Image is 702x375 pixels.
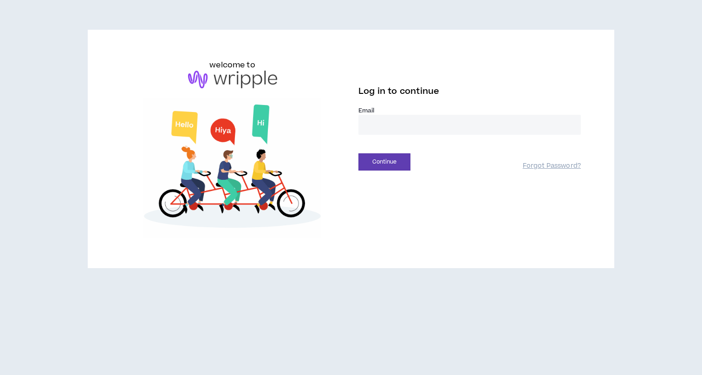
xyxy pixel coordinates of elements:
[358,86,439,97] span: Log in to continue
[358,106,581,115] label: Email
[188,71,277,88] img: logo-brand.png
[209,59,255,71] h6: welcome to
[358,153,410,171] button: Continue
[523,162,581,171] a: Forgot Password?
[121,98,344,238] img: Welcome to Wripple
